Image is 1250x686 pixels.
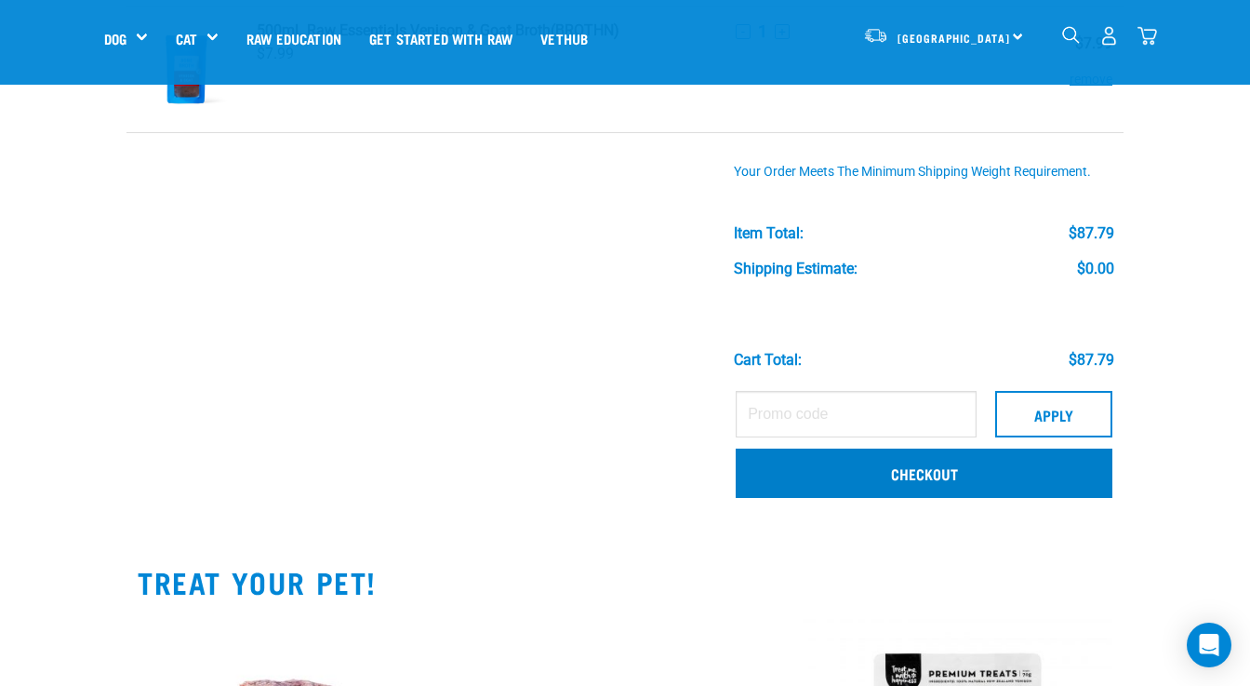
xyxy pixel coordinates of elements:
img: home-icon@2x.png [1137,26,1157,46]
a: Raw Education [233,1,355,75]
div: $87.79 [1069,352,1114,369]
a: Checkout [736,449,1112,497]
img: home-icon-1@2x.png [1062,26,1080,44]
img: user.png [1099,26,1119,46]
div: $87.79 [1069,225,1114,242]
div: Item Total: [734,225,804,242]
a: Vethub [526,1,602,75]
div: Shipping Estimate: [734,261,858,277]
img: van-moving.png [863,27,888,44]
h2: TREAT YOUR PET! [138,565,1112,599]
div: $0.00 [1077,261,1114,277]
span: [GEOGRAPHIC_DATA] [898,34,1010,41]
a: Cat [176,28,197,49]
a: Dog [104,28,126,49]
div: Open Intercom Messenger [1187,623,1231,667]
a: Get started with Raw [355,1,526,75]
input: Promo code [736,391,977,437]
div: Cart total: [734,352,802,369]
div: Your order meets the minimum shipping weight requirement. [734,165,1113,180]
button: Apply [995,391,1112,437]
